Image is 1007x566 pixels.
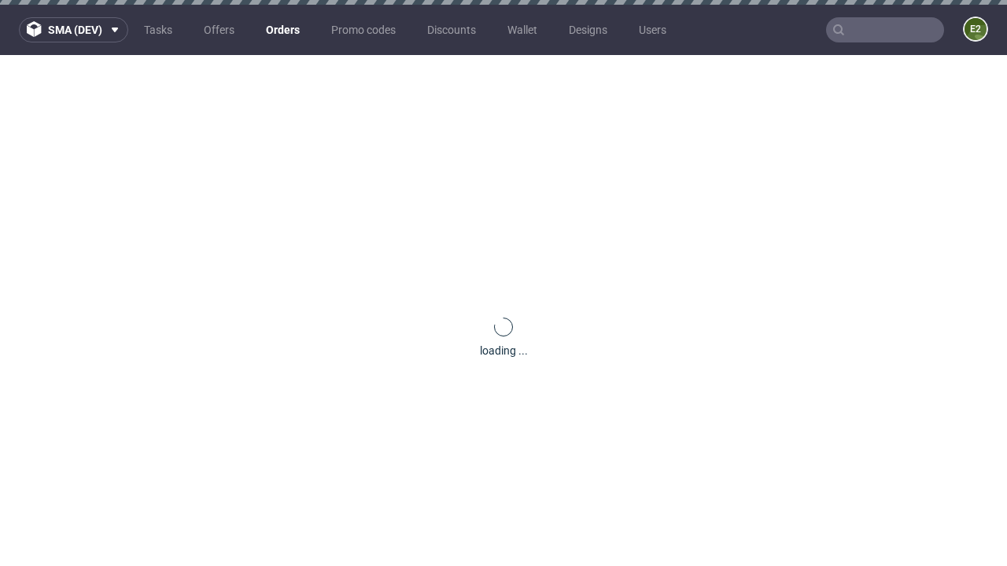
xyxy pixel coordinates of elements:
a: Tasks [135,17,182,42]
figcaption: e2 [965,18,987,40]
a: Orders [256,17,309,42]
button: sma (dev) [19,17,128,42]
a: Discounts [418,17,485,42]
a: Wallet [498,17,547,42]
a: Promo codes [322,17,405,42]
a: Offers [194,17,244,42]
a: Users [629,17,676,42]
a: Designs [559,17,617,42]
div: loading ... [480,343,528,358]
span: sma (dev) [48,24,102,35]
